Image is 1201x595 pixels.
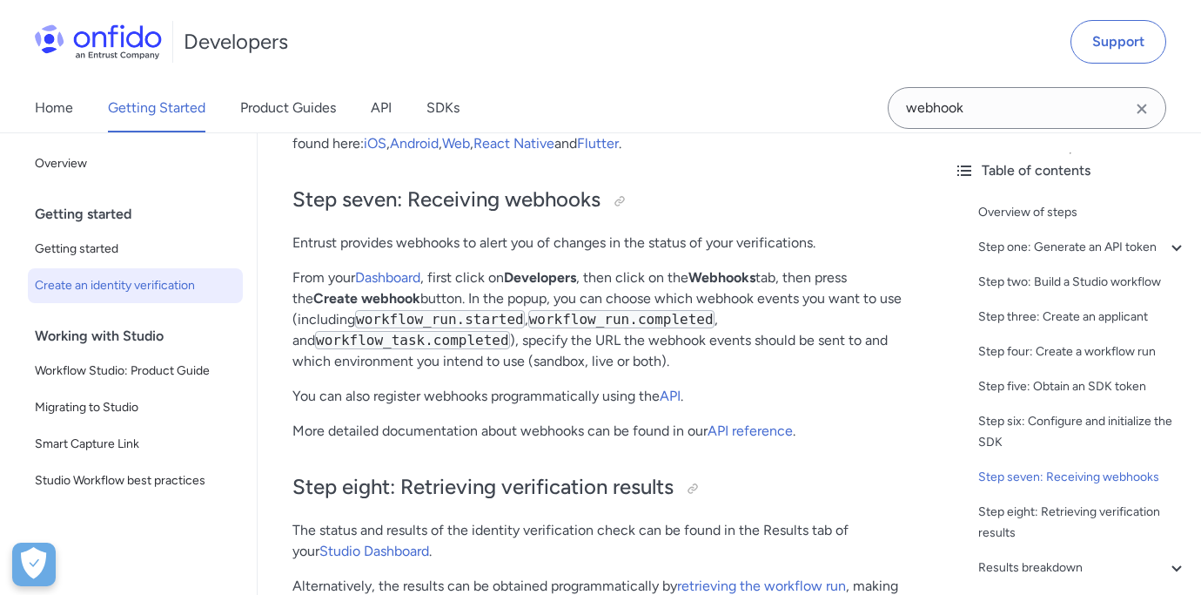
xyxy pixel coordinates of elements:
[978,237,1187,258] a: Step one: Generate an API token
[888,87,1166,129] input: Onfido search input field
[978,411,1187,453] a: Step six: Configure and initialize the SDK
[292,233,905,254] p: Entrust provides webhooks to alert you of changes in the status of your verifications.
[1131,98,1152,119] svg: Clear search field button
[708,423,793,439] a: API reference
[12,543,56,586] button: Open Preferences
[292,421,905,442] p: More detailed documentation about webhooks can be found in our .
[35,275,236,296] span: Create an identity verification
[978,502,1187,544] a: Step eight: Retrieving verification results
[28,268,243,303] a: Create an identity verification
[528,310,715,328] code: workflow_run.completed
[355,269,420,286] a: Dashboard
[35,153,236,174] span: Overview
[978,307,1187,328] a: Step three: Create an applicant
[426,84,460,132] a: SDKs
[978,202,1187,223] a: Overview of steps
[954,160,1187,181] div: Table of contents
[442,135,470,152] a: Web
[108,84,205,132] a: Getting Started
[473,135,554,152] a: React Native
[292,267,905,372] p: From your , first click on , then click on the tab, then press the button. In the popup, you can ...
[28,354,243,389] a: Workflow Studio: Product Guide
[978,376,1187,397] a: Step five: Obtain an SDK token
[978,341,1187,362] a: Step four: Create a workflow run
[390,135,439,152] a: Android
[504,269,576,286] strong: Developers
[35,470,236,491] span: Studio Workflow best practices
[688,269,755,286] strong: Webhooks
[28,146,243,181] a: Overview
[35,239,236,260] span: Getting started
[12,543,56,586] div: Cookie Preferences
[978,558,1187,578] a: Results breakdown
[660,388,681,404] a: API
[978,272,1187,293] a: Step two: Build a Studio workflow
[577,135,619,152] a: Flutter
[677,578,846,594] a: retrieving the workflow run
[35,397,236,418] span: Migrating to Studio
[35,197,250,232] div: Getting started
[1070,20,1166,64] a: Support
[28,427,243,462] a: Smart Capture Link
[35,84,73,132] a: Home
[184,28,288,56] h1: Developers
[315,331,510,349] code: workflow_task.completed
[292,520,905,562] p: The status and results of the identity verification check can be found in the Results tab of your .
[319,543,429,559] a: Studio Dashboard
[28,463,243,498] a: Studio Workflow best practices
[28,390,243,425] a: Migrating to Studio
[978,467,1187,488] a: Step seven: Receiving webhooks
[371,84,392,132] a: API
[292,473,905,503] h2: Step eight: Retrieving verification results
[313,290,420,307] strong: Create webhook
[35,319,250,354] div: Working with Studio
[292,186,905,215] h2: Step seven: Receiving webhooks
[355,310,525,328] code: workflow_run.started
[364,135,386,152] a: iOS
[28,232,243,267] a: Getting started
[35,434,236,455] span: Smart Capture Link
[240,84,336,132] a: Product Guides
[292,386,905,407] p: You can also register webhooks programmatically using the .
[35,24,162,59] img: Onfido Logo
[35,361,236,382] span: Workflow Studio: Product Guide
